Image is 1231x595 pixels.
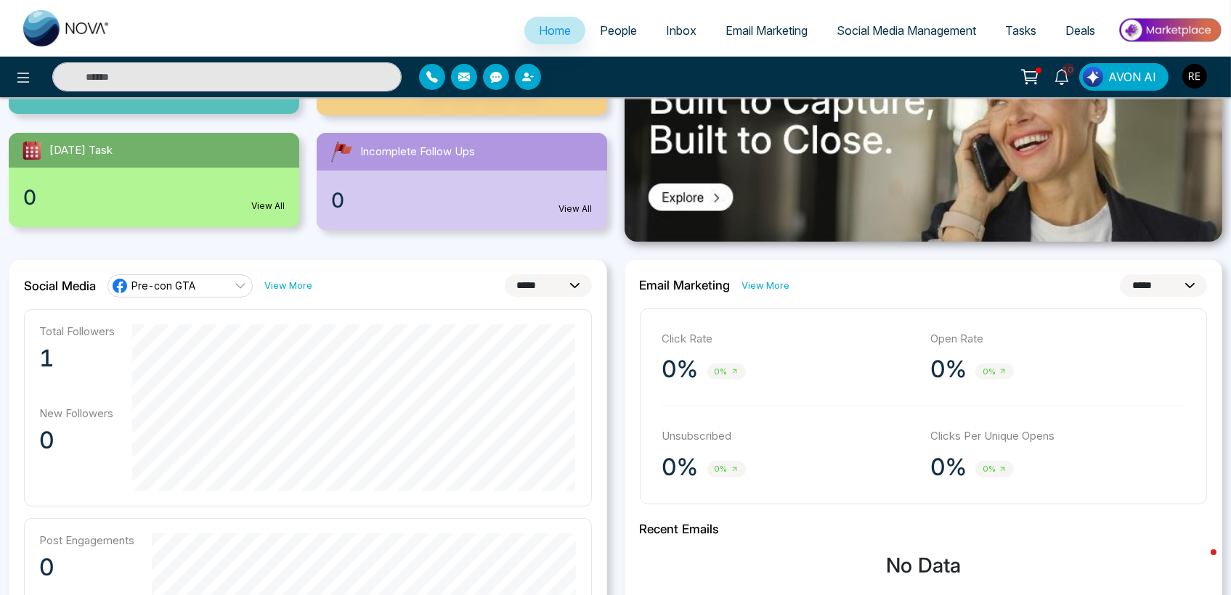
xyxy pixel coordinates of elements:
[539,23,571,38] span: Home
[131,279,195,292] span: Pre-con GTA
[559,202,593,216] a: View All
[1044,63,1079,89] a: 10
[625,17,1223,242] img: .
[39,344,115,373] p: 1
[20,139,44,162] img: todayTask.svg
[1083,67,1103,87] img: Lead Flow
[23,10,110,46] img: Nova CRM Logo
[707,364,746,380] span: 0%
[328,139,354,165] img: followUps.svg
[662,428,917,445] p: Unsubscribed
[837,23,976,38] span: Social Media Management
[49,142,113,159] span: [DATE] Task
[585,17,651,44] a: People
[251,200,285,213] a: View All
[39,426,115,455] p: 0
[651,17,711,44] a: Inbox
[1062,63,1075,76] span: 10
[930,331,1185,348] p: Open Rate
[662,331,917,348] p: Click Rate
[23,182,36,213] span: 0
[331,185,344,216] span: 0
[24,279,96,293] h2: Social Media
[1079,63,1169,91] button: AVON AI
[666,23,696,38] span: Inbox
[640,554,1208,578] h3: No Data
[600,23,637,38] span: People
[991,17,1051,44] a: Tasks
[524,17,585,44] a: Home
[662,355,699,384] p: 0%
[742,279,790,292] a: View More
[308,133,616,230] a: Incomplete Follow Ups0View All
[640,278,731,292] h2: Email Marketing
[1117,14,1222,46] img: Market-place.gif
[930,453,967,482] p: 0%
[39,553,134,582] p: 0
[822,17,991,44] a: Social Media Management
[1182,64,1207,89] img: User Avatar
[975,364,1014,380] span: 0%
[1108,68,1156,86] span: AVON AI
[975,461,1014,477] span: 0%
[930,428,1185,445] p: Clicks Per Unique Opens
[640,522,1208,536] h2: Recent Emails
[39,324,115,338] p: Total Followers
[1051,17,1110,44] a: Deals
[360,144,475,160] span: Incomplete Follow Ups
[39,533,134,547] p: Post Engagements
[711,17,822,44] a: Email Marketing
[707,461,746,477] span: 0%
[930,355,967,384] p: 0%
[1182,546,1216,580] iframe: Intercom live chat
[1065,23,1095,38] span: Deals
[264,279,312,292] a: View More
[1005,23,1036,38] span: Tasks
[39,406,115,420] p: New Followers
[726,23,808,38] span: Email Marketing
[662,453,699,482] p: 0%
